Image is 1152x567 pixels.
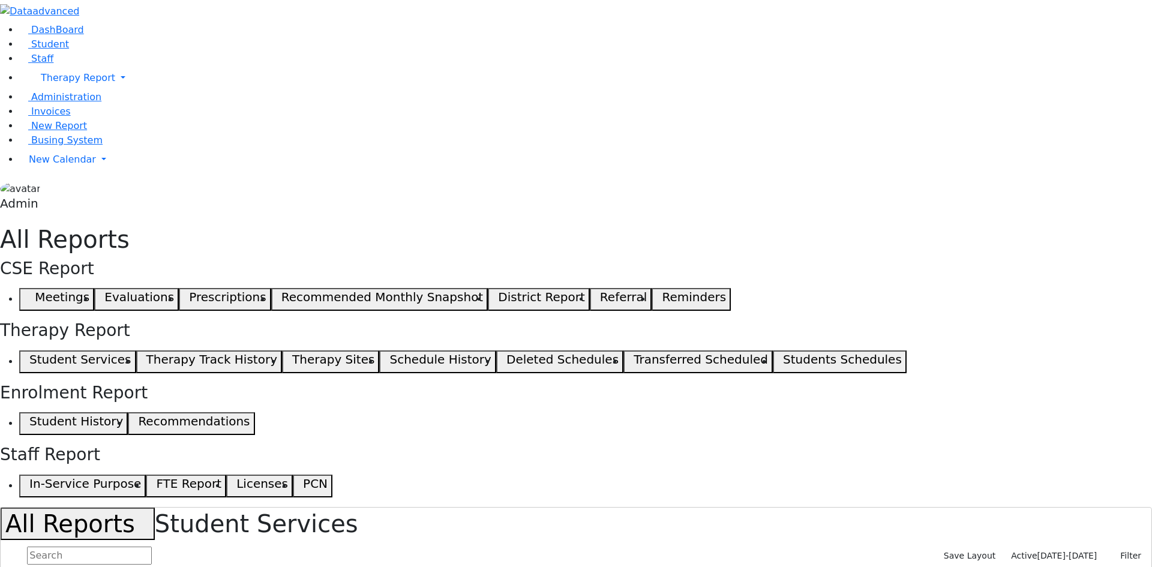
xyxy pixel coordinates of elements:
[498,290,585,304] h5: District Report
[31,91,101,103] span: Administration
[282,350,379,373] button: Therapy Sites
[19,24,84,35] a: DashBoard
[623,350,773,373] button: Transferred Scheduled
[19,66,1152,90] a: Therapy Report
[94,288,179,311] button: Evaluations
[138,414,250,428] h5: Recommendations
[590,288,652,311] button: Referral
[35,290,89,304] h5: Meetings
[19,120,87,131] a: New Report
[189,290,266,304] h5: Prescriptions
[488,288,590,311] button: District Report
[1037,551,1097,560] span: [DATE]-[DATE]
[146,475,226,497] button: FTE Report
[652,288,731,311] button: Reminders
[31,53,53,64] span: Staff
[600,290,647,304] h5: Referral
[29,476,141,491] h5: In-Service Purpose
[19,91,101,103] a: Administration
[236,476,288,491] h5: Licenses
[19,475,146,497] button: In-Service Purpose
[29,414,123,428] h5: Student History
[281,290,483,304] h5: Recommended Monthly Snapshot
[773,350,907,373] button: Students Schedules
[390,352,491,367] h5: Schedule History
[293,475,332,497] button: PCN
[938,547,1001,565] button: Save Layout
[783,352,902,367] h5: Students Schedules
[31,134,103,146] span: Busing System
[271,288,488,311] button: Recommended Monthly Snapshot
[128,412,254,435] button: Recommendations
[19,134,103,146] a: Busing System
[104,290,174,304] h5: Evaluations
[19,53,53,64] a: Staff
[19,350,136,373] button: Student Services
[662,290,726,304] h5: Reminders
[1011,551,1037,560] span: Active
[29,154,96,165] span: New Calendar
[634,352,768,367] h5: Transferred Scheduled
[19,288,94,311] button: Meetings
[1,508,155,540] button: All Reports
[1,508,1151,540] h1: Student Services
[179,288,271,311] button: Prescriptions
[41,72,115,83] span: Therapy Report
[31,106,71,117] span: Invoices
[303,476,328,491] h5: PCN
[31,24,84,35] span: DashBoard
[496,350,623,373] button: Deleted Schedules
[19,148,1152,172] a: New Calendar
[31,120,87,131] span: New Report
[506,352,619,367] h5: Deleted Schedules
[1105,547,1147,565] button: Filter
[19,38,69,50] a: Student
[156,476,221,491] h5: FTE Report
[136,350,282,373] button: Therapy Track History
[226,475,293,497] button: Licenses
[19,412,128,435] button: Student History
[27,547,152,565] input: Search
[292,352,374,367] h5: Therapy Sites
[146,352,277,367] h5: Therapy Track History
[379,350,496,373] button: Schedule History
[29,352,131,367] h5: Student Services
[31,38,69,50] span: Student
[19,106,71,117] a: Invoices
